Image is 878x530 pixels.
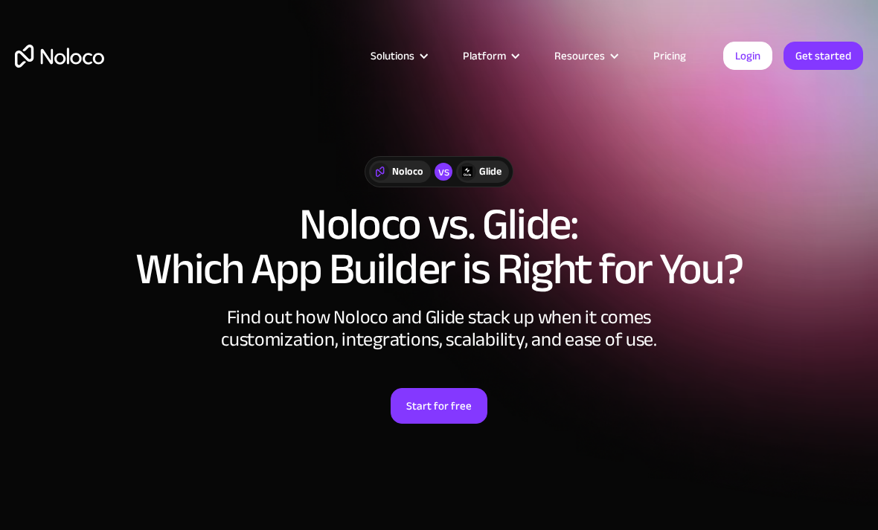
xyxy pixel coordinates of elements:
[352,46,444,65] div: Solutions
[463,46,506,65] div: Platform
[435,163,452,181] div: vs
[391,388,487,424] a: Start for free
[723,42,772,70] a: Login
[15,202,863,291] h1: Noloco vs. Glide: Which App Builder is Right for You?
[536,46,635,65] div: Resources
[216,306,662,351] div: Find out how Noloco and Glide stack up when it comes customization, integrations, scalability, an...
[479,164,502,180] div: Glide
[784,42,863,70] a: Get started
[444,46,536,65] div: Platform
[392,164,423,180] div: Noloco
[15,45,104,68] a: home
[554,46,605,65] div: Resources
[635,46,705,65] a: Pricing
[371,46,414,65] div: Solutions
